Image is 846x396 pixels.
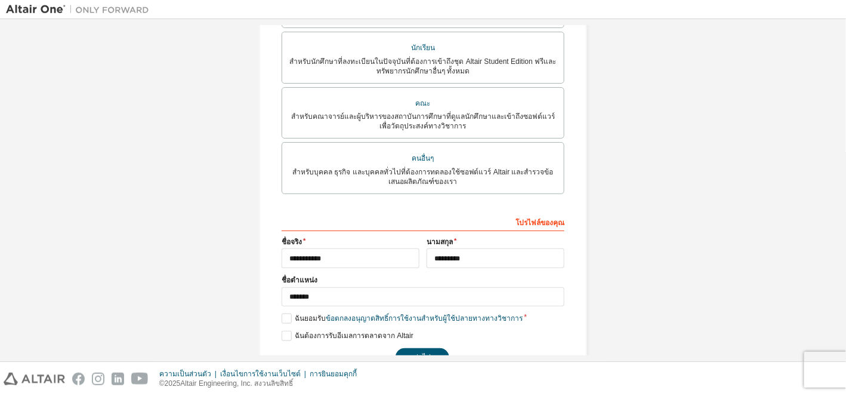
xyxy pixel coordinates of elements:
font: นามสกุล [427,238,453,246]
img: อัลแตร์วัน [6,4,155,16]
font: เงื่อนไขการใช้งานเว็บไซต์ [220,370,301,378]
font: ข้อตกลงอนุญาตสิทธิ์การใช้งานสำหรับผู้ใช้ปลายทาง [326,314,485,323]
font: ความเป็นส่วนตัว [159,370,211,378]
font: โปรไฟล์ของคุณ [515,219,564,227]
font: สำหรับคณาจารย์และผู้บริหารของสถาบันการศึกษาที่ดูแลนักศึกษาและเข้าถึงซอฟต์แวร์เพื่อวัตถุประสงค์ทาง... [291,112,555,130]
img: youtube.svg [131,373,149,385]
img: altair_logo.svg [4,373,65,385]
button: ต่อไป [396,348,449,366]
font: ชื่อตำแหน่ง [282,276,317,284]
img: instagram.svg [92,373,104,385]
font: สำหรับนักศึกษาที่ลงทะเบียนในปัจจุบันที่ต้องการเข้าถึงชุด Altair Student Edition ฟรีและทรัพยากรนัก... [290,57,557,75]
font: Altair Engineering, Inc. สงวนลิขสิทธิ์ [180,379,293,388]
font: ทางวิชาการ [485,314,523,323]
font: 2025 [165,379,181,388]
font: คณะ [416,99,431,108]
font: ชื่อจริง [282,238,302,246]
img: facebook.svg [72,373,85,385]
font: การยินยอมคุกกี้ [310,370,357,378]
font: © [159,379,165,388]
img: linkedin.svg [112,373,124,385]
font: นักเรียน [411,44,435,52]
font: ต่อไป [413,353,431,361]
font: สำหรับบุคคล ธุรกิจ และบุคคลทั่วไปที่ต้องการทดลองใช้ซอฟต์แวร์ Altair และสำรวจข้อเสนอผลิตภัณฑ์ของเรา [292,168,554,186]
font: ฉันยอมรับ [295,314,326,323]
font: คนอื่นๆ [412,154,434,162]
font: ฉันต้องการรับอีเมลการตลาดจาก Altair [295,331,413,340]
